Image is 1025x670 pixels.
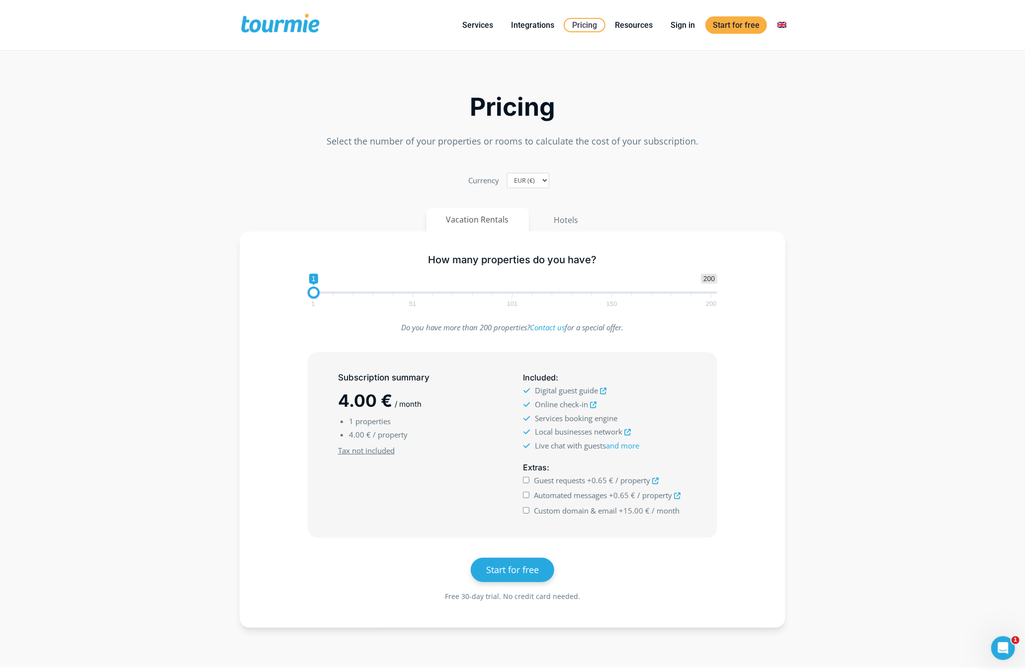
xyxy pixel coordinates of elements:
[373,430,408,440] span: / property
[609,490,635,500] span: +0.65 €
[663,19,702,31] a: Sign in
[240,95,785,119] h2: Pricing
[535,441,639,450] span: Live chat with guests
[338,446,395,455] u: Tax not included
[486,564,539,576] span: Start for free
[338,390,392,411] span: 4.00 €
[535,413,617,423] span: Services booking engine
[523,461,687,474] h5: :
[607,19,660,31] a: Resources
[523,372,556,382] span: Included
[240,135,785,148] p: Select the number of your properties or rooms to calculate the cost of your subscription.
[637,490,672,500] span: / property
[652,506,680,516] span: / month
[355,416,391,426] span: properties
[349,416,353,426] span: 1
[534,475,585,485] span: Guest requests
[530,322,565,332] a: Contact us
[534,506,617,516] span: Custom domain & email
[395,399,422,409] span: / month
[445,592,580,601] span: Free 30-day trial. No credit card needed.
[991,636,1015,660] iframe: Intercom live chat
[523,372,687,384] h5: :
[535,385,598,395] span: Digital guest guide
[534,490,607,500] span: Automated messages
[310,301,316,306] span: 1
[309,274,318,284] span: 1
[535,427,622,437] span: Local businesses network
[349,430,371,440] span: 4.00 €
[308,254,718,266] h5: How many properties do you have?
[408,301,418,306] span: 51
[506,301,519,306] span: 101
[705,16,767,34] a: Start for free
[469,174,500,187] label: Currency
[701,274,717,284] span: 200
[564,18,605,32] a: Pricing
[308,321,718,334] p: Do you have more than 200 properties? for a special offer.
[455,19,501,31] a: Services
[587,475,613,485] span: +0.65 €
[606,441,639,450] a: and more
[615,475,650,485] span: / property
[704,301,718,306] span: 200
[534,208,599,232] button: Hotels
[471,558,554,582] a: Start for free
[535,399,588,409] span: Online check-in
[1012,636,1020,644] span: 1
[338,372,502,384] h5: Subscription summary
[523,462,547,472] span: Extras
[619,506,650,516] span: +15.00 €
[605,301,619,306] span: 150
[504,19,562,31] a: Integrations
[427,208,529,231] button: Vacation Rentals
